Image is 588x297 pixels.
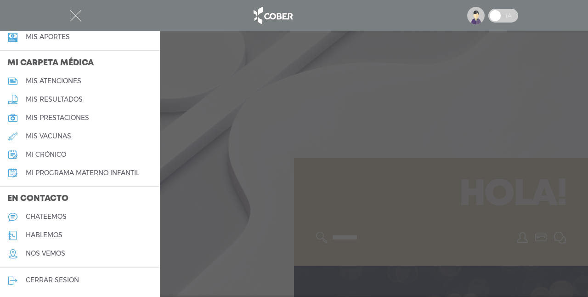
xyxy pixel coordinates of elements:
h5: mis resultados [26,96,83,103]
h5: mis atenciones [26,77,81,85]
img: Cober_menu-close-white.svg [70,10,81,22]
h5: mi programa materno infantil [26,169,139,177]
h5: chateemos [26,213,67,221]
h5: Mis aportes [26,33,70,41]
h5: cerrar sesión [26,276,79,284]
img: profile-placeholder.svg [467,7,485,24]
h5: hablemos [26,231,62,239]
h5: mis vacunas [26,132,71,140]
h5: nos vemos [26,250,65,257]
h5: mi crónico [26,151,66,159]
h5: mis prestaciones [26,114,89,122]
img: logo_cober_home-white.png [249,5,297,27]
